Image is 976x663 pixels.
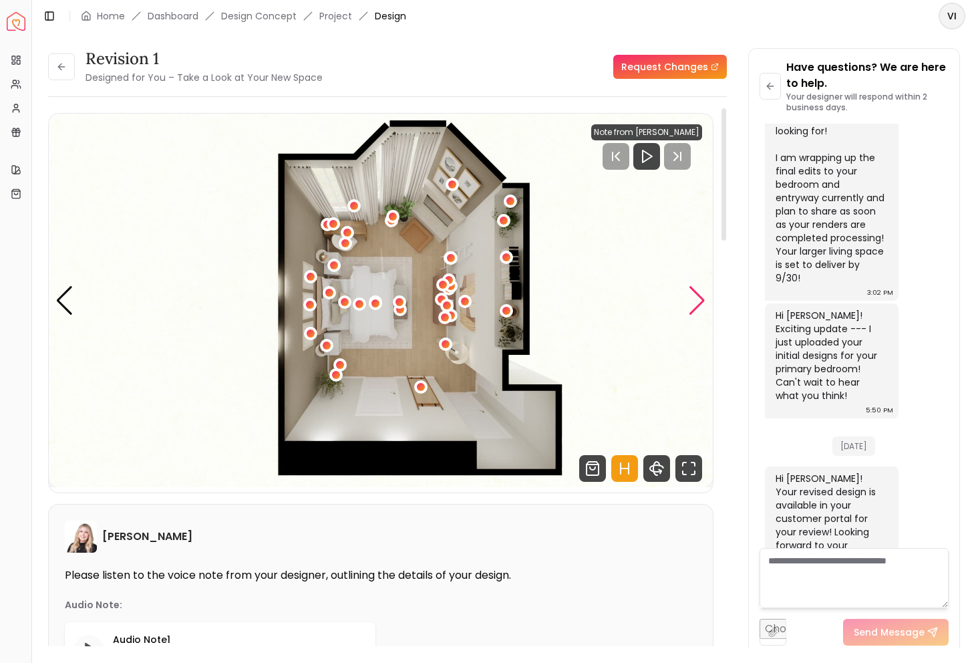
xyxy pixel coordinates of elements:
[49,114,713,487] div: Carousel
[113,633,365,646] p: Audio Note 1
[81,9,406,23] nav: breadcrumb
[75,635,102,662] button: Play audio note
[786,92,949,113] p: Your designer will respond within 2 business days.
[579,455,606,482] svg: Shop Products from this design
[375,9,406,23] span: Design
[65,598,122,612] p: Audio Note:
[319,9,352,23] a: Project
[65,569,697,582] p: Please listen to the voice note from your designer, outlining the details of your design.
[221,9,297,23] li: Design Concept
[776,309,885,402] div: Hi [PERSON_NAME]! Exciting update --- I just uploaded your initial designs for your primary bedro...
[49,114,713,487] div: 5 / 5
[7,12,25,31] img: Spacejoy Logo
[688,286,706,315] div: Next slide
[675,455,702,482] svg: Fullscreen
[86,48,323,70] h3: Revision 1
[613,55,727,79] a: Request Changes
[776,472,885,565] div: Hi [PERSON_NAME]! Your revised design is available in your customer portal for your review! Looki...
[591,124,702,140] div: Note from [PERSON_NAME]
[49,114,713,487] img: Design Render 5
[148,9,198,23] a: Dashboard
[786,59,949,92] p: Have questions? We are here to help.
[643,455,670,482] svg: 360 View
[832,436,875,456] span: [DATE]
[866,404,893,417] div: 5:50 PM
[86,71,323,84] small: Designed for You – Take a Look at Your New Space
[940,4,964,28] span: VI
[97,9,125,23] a: Home
[639,148,655,164] svg: Play
[867,286,893,299] div: 3:02 PM
[55,286,73,315] div: Previous slide
[7,12,25,31] a: Spacejoy
[102,529,192,545] h6: [PERSON_NAME]
[65,521,97,553] img: Hannah James
[611,455,638,482] svg: Hotspots Toggle
[939,3,965,29] button: VI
